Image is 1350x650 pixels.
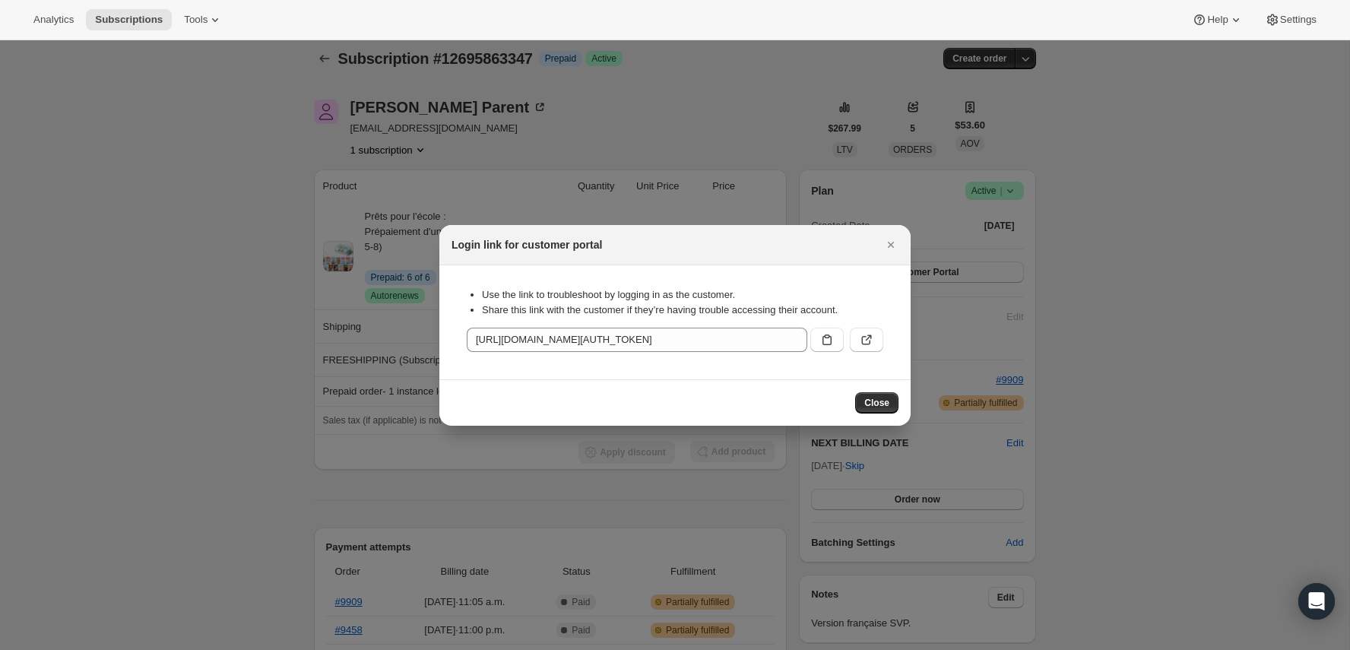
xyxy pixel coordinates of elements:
button: Help [1183,9,1252,30]
button: Close [880,234,902,255]
div: Open Intercom Messenger [1298,583,1335,620]
span: Close [864,397,889,409]
button: Subscriptions [86,9,172,30]
span: Help [1207,14,1228,26]
button: Close [855,392,898,414]
span: Analytics [33,14,74,26]
span: Subscriptions [95,14,163,26]
span: Settings [1280,14,1317,26]
button: Settings [1256,9,1326,30]
span: Tools [184,14,208,26]
button: Tools [175,9,232,30]
button: Analytics [24,9,83,30]
li: Share this link with the customer if they’re having trouble accessing their account. [482,303,883,318]
h2: Login link for customer portal [452,237,602,252]
li: Use the link to troubleshoot by logging in as the customer. [482,287,883,303]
